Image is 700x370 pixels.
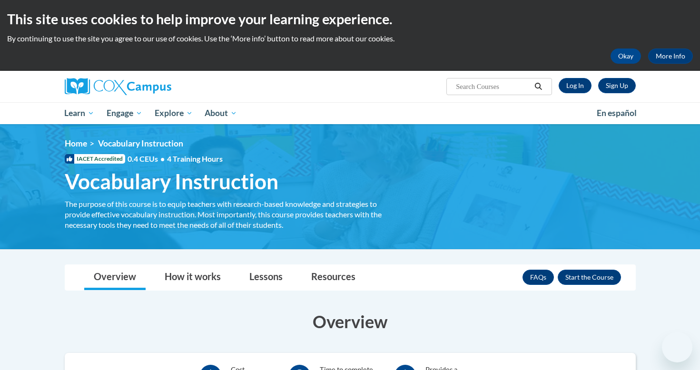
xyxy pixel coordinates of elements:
a: About [198,102,243,124]
h3: Overview [65,310,636,333]
span: En español [597,108,637,118]
a: Register [598,78,636,93]
span: • [160,154,165,163]
div: The purpose of this course is to equip teachers with research-based knowledge and strategies to p... [65,199,393,230]
a: Resources [302,265,365,290]
button: Enroll [558,270,621,285]
a: Overview [84,265,146,290]
a: Log In [559,78,592,93]
button: Okay [611,49,641,64]
p: By continuing to use the site you agree to our use of cookies. Use the ‘More info’ button to read... [7,33,693,44]
a: Engage [100,102,148,124]
span: 0.4 CEUs [128,154,223,164]
div: Main menu [50,102,650,124]
a: Learn [59,102,101,124]
span: Learn [64,107,94,119]
a: Explore [148,102,199,124]
a: Lessons [240,265,292,290]
a: More Info [648,49,693,64]
span: IACET Accredited [65,154,125,164]
span: About [205,107,237,119]
iframe: Button to launch messaging window [662,332,692,362]
span: Vocabulary Instruction [98,138,183,148]
span: Vocabulary Instruction [65,169,278,194]
button: Search [531,81,545,92]
span: Explore [155,107,193,119]
span: 4 Training Hours [167,154,223,163]
img: Cox Campus [65,78,171,95]
a: Cox Campus [65,78,246,95]
a: En español [591,103,643,123]
a: FAQs [523,270,554,285]
input: Search Courses [455,81,531,92]
span: Engage [107,107,142,119]
h2: This site uses cookies to help improve your learning experience. [7,10,693,29]
a: How it works [155,265,230,290]
a: Home [65,138,87,148]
